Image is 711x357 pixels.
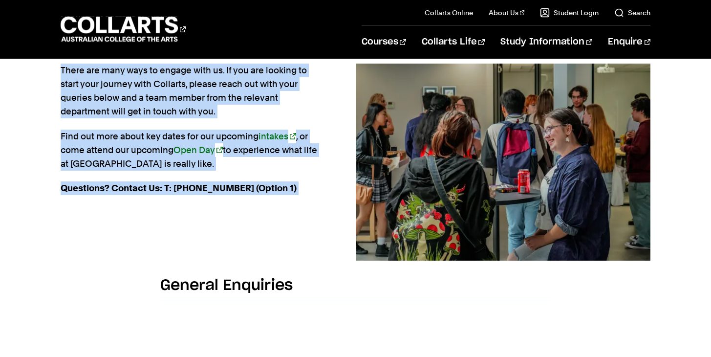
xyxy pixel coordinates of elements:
[614,8,650,18] a: Search
[489,8,525,18] a: About Us
[160,276,551,301] h2: General Enquiries
[500,26,592,58] a: Study Information
[61,183,297,193] strong: Questions? Contact Us: T: [PHONE_NUMBER] (Option 1)
[422,26,485,58] a: Collarts Life
[362,26,406,58] a: Courses
[425,8,473,18] a: Collarts Online
[61,15,186,43] div: Go to homepage
[173,145,223,155] a: Open Day
[540,8,599,18] a: Student Login
[61,130,324,171] p: Find out more about key dates for our upcoming , or come attend our upcoming to experience what l...
[61,64,324,118] p: There are many ways to engage with us. If you are looking to start your journey with Collarts, pl...
[259,131,296,141] a: intakes
[608,26,650,58] a: Enquire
